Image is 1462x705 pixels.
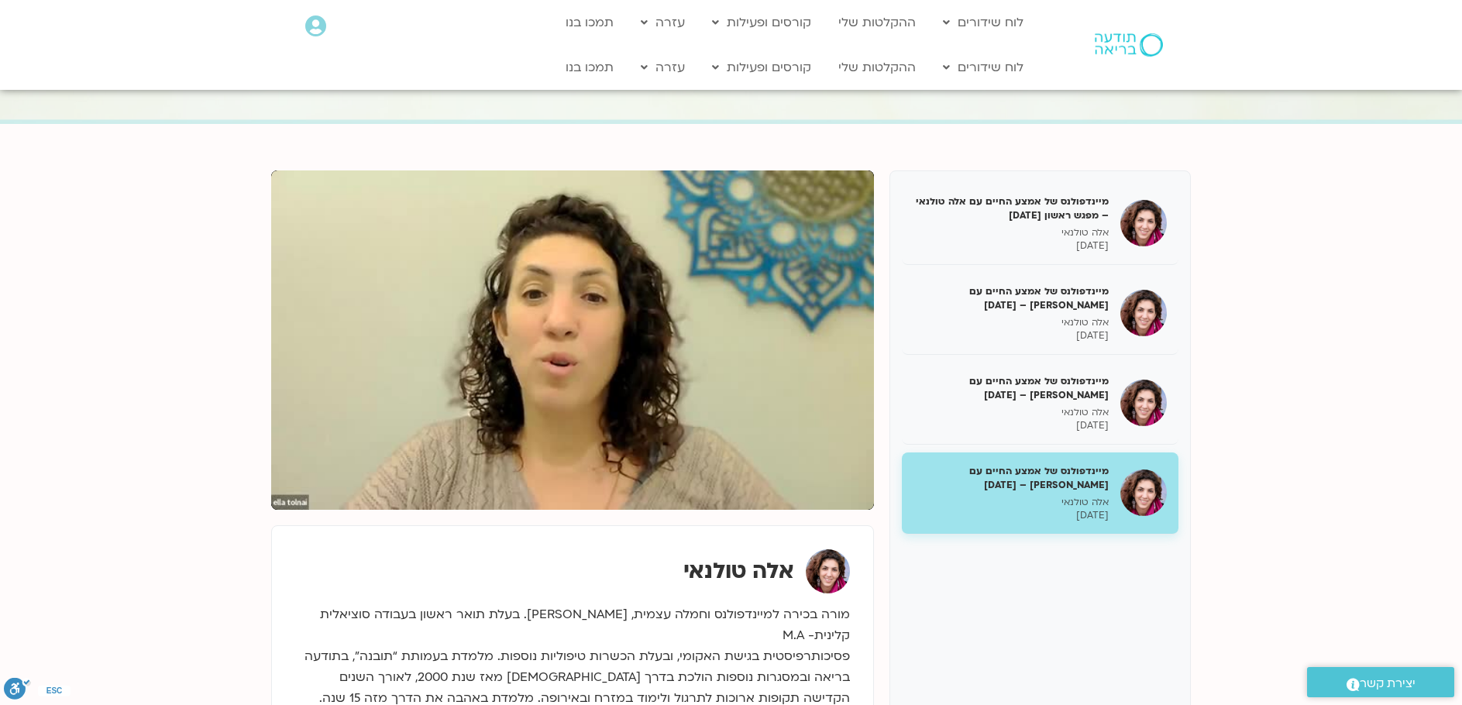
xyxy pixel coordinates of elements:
h5: מיינדפולנס של אמצע החיים עם אלה טולנאי – מפגש ראשון [DATE] [913,194,1109,222]
a: תמכו בנו [558,53,621,82]
a: עזרה [633,53,693,82]
img: מיינדפולנס של אמצע החיים עם אלה טולנאי – 17/03/25 [1120,290,1167,336]
a: תמכו בנו [558,8,621,37]
h5: מיינדפולנס של אמצע החיים עם [PERSON_NAME] – [DATE] [913,284,1109,312]
a: עזרה [633,8,693,37]
img: מיינדפולנס של אמצע החיים עם אלה טולנאי – 24/03/25 [1120,380,1167,426]
a: ההקלטות שלי [831,8,924,37]
h5: מיינדפולנס של אמצע החיים עם [PERSON_NAME] – [DATE] [913,464,1109,492]
h5: מיינדפולנס של אמצע החיים עם [PERSON_NAME] – [DATE] [913,374,1109,402]
p: [DATE] [913,239,1109,253]
a: יצירת קשר [1307,667,1454,697]
span: יצירת קשר [1360,673,1416,694]
p: אלה טולנאי [913,226,1109,239]
p: אלה טולנאי [913,406,1109,419]
img: תודעה בריאה [1095,33,1163,57]
img: אלה טולנאי [806,549,850,593]
a: קורסים ופעילות [704,53,819,82]
a: לוח שידורים [935,8,1031,37]
a: ההקלטות שלי [831,53,924,82]
img: מיינדפולנס של אמצע החיים עם אלה טולנאי – 07/04/25 [1120,469,1167,516]
img: מיינדפולנס של אמצע החיים עם אלה טולנאי – מפגש ראשון 10/03/25 [1120,200,1167,246]
p: [DATE] [913,419,1109,432]
p: [DATE] [913,509,1109,522]
a: קורסים ופעילות [704,8,819,37]
strong: אלה טולנאי [683,556,794,586]
p: [DATE] [913,329,1109,342]
p: אלה טולנאי [913,316,1109,329]
p: אלה טולנאי [913,496,1109,509]
a: לוח שידורים [935,53,1031,82]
